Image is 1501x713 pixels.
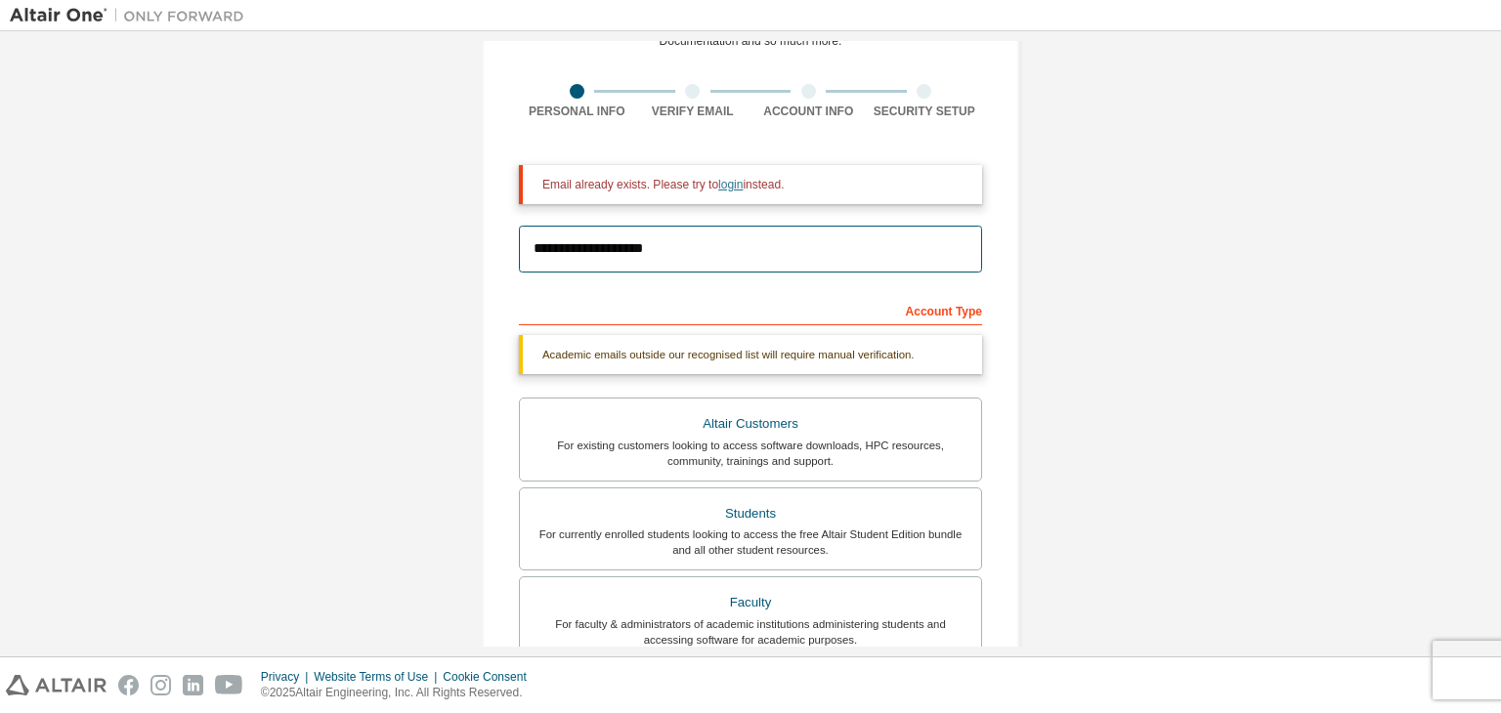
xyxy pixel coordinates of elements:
[443,669,537,685] div: Cookie Consent
[261,669,314,685] div: Privacy
[118,675,139,695] img: facebook.svg
[718,178,743,191] a: login
[542,177,966,192] div: Email already exists. Please try to instead.
[6,675,107,695] img: altair_logo.svg
[261,685,538,701] p: © 2025 Altair Engineering, Inc. All Rights Reserved.
[635,104,751,119] div: Verify Email
[215,675,243,695] img: youtube.svg
[519,335,982,374] div: Academic emails outside our recognised list will require manual verification.
[519,104,635,119] div: Personal Info
[183,675,203,695] img: linkedin.svg
[150,675,171,695] img: instagram.svg
[867,104,983,119] div: Security Setup
[532,438,969,469] div: For existing customers looking to access software downloads, HPC resources, community, trainings ...
[314,669,443,685] div: Website Terms of Use
[519,294,982,325] div: Account Type
[532,410,969,438] div: Altair Customers
[532,616,969,648] div: For faculty & administrators of academic institutions administering students and accessing softwa...
[532,589,969,616] div: Faculty
[532,526,969,558] div: For currently enrolled students looking to access the free Altair Student Edition bundle and all ...
[750,104,867,119] div: Account Info
[532,500,969,527] div: Students
[10,6,254,25] img: Altair One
